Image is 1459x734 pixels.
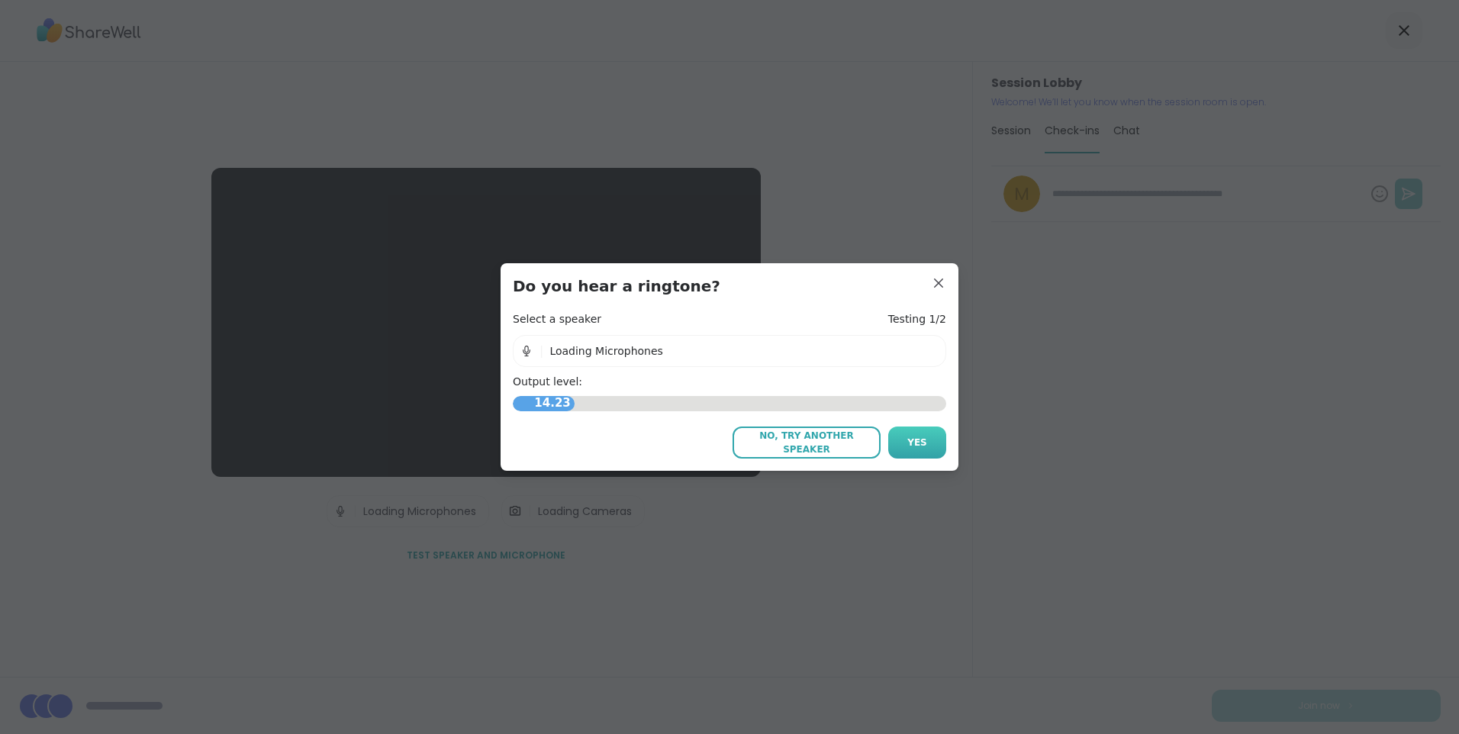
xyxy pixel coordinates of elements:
[733,427,881,459] button: No, try another speaker
[513,275,946,297] h3: Do you hear a ringtone?
[539,336,543,366] span: |
[549,345,662,357] span: Loading Microphones
[513,312,601,327] h4: Select a speaker
[520,336,533,366] img: Microphone
[740,429,873,456] span: No, try another speaker
[513,375,946,390] h4: Output level:
[888,312,946,327] h4: Testing 1/2
[530,391,574,416] span: 14.23
[907,436,927,449] span: Yes
[888,427,946,459] button: Yes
